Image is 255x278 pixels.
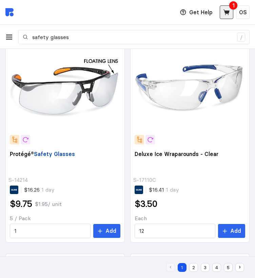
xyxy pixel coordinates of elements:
[232,1,235,10] p: 1
[24,186,55,194] p: $16.26
[175,5,217,20] button: Get Help
[14,224,86,238] input: Qty
[224,263,233,272] button: 5
[34,151,75,157] mark: Safety Glasses
[135,214,245,223] p: Each
[10,151,34,157] span: Protégé®
[237,33,245,42] div: /
[189,8,213,17] p: Get Help
[135,198,158,210] h2: $3.50
[32,30,233,44] input: Search for a product name or SKU
[40,186,55,193] span: 1 day
[8,176,28,184] p: S-14214
[139,224,211,238] input: Qty
[105,227,116,235] p: Add
[149,186,179,194] p: $16.41
[230,227,241,235] p: Add
[93,224,120,238] button: Add
[10,34,120,144] img: S-14214_txt_USEng
[164,186,179,193] span: 1 day
[135,34,245,144] img: S-17110C
[178,263,187,272] button: 1
[218,224,245,238] button: Add
[212,263,221,272] button: 4
[35,200,62,208] p: $1.95 / unit
[236,5,250,19] button: OS
[133,176,156,184] p: S-17110C
[10,198,32,210] h2: $9.75
[189,263,198,272] button: 2
[135,151,218,157] span: Deluxe Ice Wraparounds - Clear
[5,8,14,16] img: svg%3e
[239,8,247,17] p: OS
[10,214,120,223] p: 5 / Pack
[201,263,210,272] button: 3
